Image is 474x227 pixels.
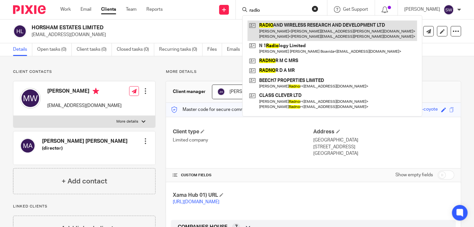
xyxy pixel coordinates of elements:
h5: (director) [42,145,127,152]
p: Client contacts [13,69,156,74]
p: More details [166,69,461,74]
img: svg%3E [13,24,27,38]
p: [PERSON_NAME] [404,6,440,13]
a: Closed tasks (0) [117,43,154,56]
p: Linked clients [13,204,156,209]
p: [EMAIL_ADDRESS][DOMAIN_NAME] [32,32,372,38]
p: More details [116,119,138,124]
p: [EMAIL_ADDRESS][DOMAIN_NAME] [47,102,122,109]
a: Clients [101,6,116,13]
h4: [PERSON_NAME] [47,88,122,96]
p: [STREET_ADDRESS] [313,144,454,150]
a: Team [126,6,137,13]
h4: [PERSON_NAME] [PERSON_NAME] [42,138,127,145]
span: [PERSON_NAME] [229,89,265,94]
img: svg%3E [20,138,36,154]
img: svg%3E [217,88,225,96]
img: svg%3E [20,88,41,109]
h4: CUSTOM FIELDS [172,173,313,178]
a: Client tasks (0) [77,43,112,56]
a: Open tasks (0) [37,43,72,56]
p: [GEOGRAPHIC_DATA] [313,137,454,143]
h4: Address [313,128,454,135]
button: Clear [312,6,318,12]
i: Primary [93,88,99,94]
a: Reports [146,6,163,13]
h4: Xama Hub 01) URL [172,192,313,199]
img: svg%3E [443,5,454,15]
img: Pixie [13,5,46,14]
a: Emails [227,43,245,56]
span: Get Support [343,7,368,12]
p: [GEOGRAPHIC_DATA] [313,150,454,157]
h4: Client type [172,128,313,135]
a: [URL][DOMAIN_NAME] [172,200,219,204]
a: Details [13,43,32,56]
label: Show empty fields [395,172,433,178]
p: Master code for secure communications and files [171,106,283,113]
h2: HORSHAM ESTATES LIMITED [32,24,304,31]
a: Recurring tasks (0) [159,43,202,56]
input: Search [249,8,307,14]
h3: Client manager [172,88,205,95]
p: Limited company [172,137,313,143]
a: Email [81,6,91,13]
h4: + Add contact [62,176,107,186]
a: Files [207,43,222,56]
a: Work [60,6,71,13]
